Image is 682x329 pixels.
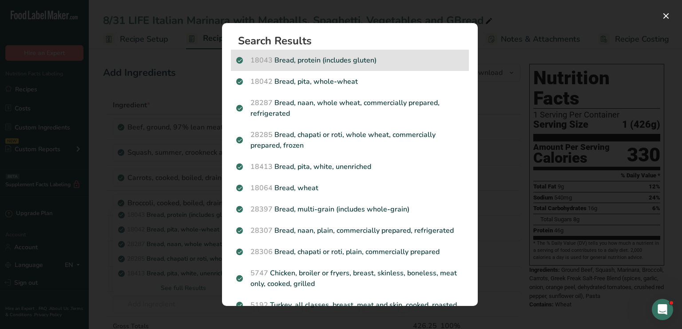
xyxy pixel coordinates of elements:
[236,268,464,289] p: Chicken, broiler or fryers, breast, skinless, boneless, meat only, cooked, grilled
[652,299,673,320] iframe: Intercom live chat
[250,183,273,193] span: 18064
[236,183,464,193] p: Bread, wheat
[250,77,273,86] span: 18042
[238,35,469,46] h1: Search Results
[236,204,464,215] p: Bread, multi-grain (includes whole-grain)
[250,268,268,278] span: 5747
[236,76,464,87] p: Bread, pita, whole-wheat
[236,161,464,172] p: Bread, pita, white, unenriched
[250,55,273,65] span: 18043
[250,162,273,172] span: 18413
[250,204,273,214] span: 28397
[250,300,268,310] span: 5192
[236,247,464,257] p: Bread, chapati or roti, plain, commercially prepared
[250,247,273,257] span: 28306
[236,129,464,151] p: Bread, chapati or roti, whole wheat, commercially prepared, frozen
[250,130,273,140] span: 28285
[250,98,273,108] span: 28287
[236,98,464,119] p: Bread, naan, whole wheat, commercially prepared, refrigerated
[250,226,273,235] span: 28307
[236,225,464,236] p: Bread, naan, plain, commercially prepared, refrigerated
[236,55,464,66] p: Bread, protein (includes gluten)
[236,300,464,310] p: Turkey, all classes, breast, meat and skin, cooked, roasted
